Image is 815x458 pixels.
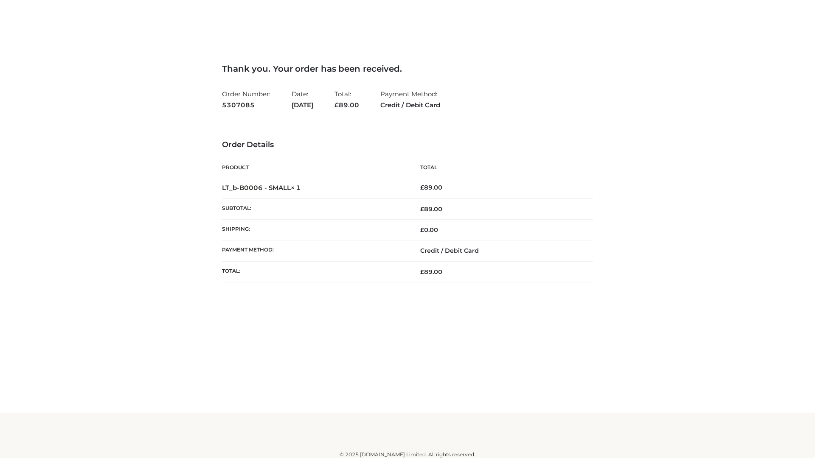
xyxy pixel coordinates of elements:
li: Total: [334,87,359,112]
h3: Order Details [222,140,593,150]
span: 89.00 [334,101,359,109]
strong: × 1 [291,184,301,192]
bdi: 0.00 [420,226,438,234]
th: Total: [222,261,407,282]
strong: LT_b-B0006 - SMALL [222,184,301,192]
span: £ [420,226,424,234]
bdi: 89.00 [420,184,442,191]
span: £ [420,268,424,276]
td: Credit / Debit Card [407,240,593,261]
span: £ [420,184,424,191]
li: Payment Method: [380,87,440,112]
span: £ [420,205,424,213]
strong: 5307085 [222,100,270,111]
span: £ [334,101,339,109]
strong: [DATE] [292,100,313,111]
th: Total [407,158,593,177]
th: Product [222,158,407,177]
th: Subtotal: [222,198,407,219]
li: Order Number: [222,87,270,112]
strong: Credit / Debit Card [380,100,440,111]
li: Date: [292,87,313,112]
th: Shipping: [222,220,407,240]
span: 89.00 [420,268,442,276]
span: 89.00 [420,205,442,213]
h3: Thank you. Your order has been received. [222,64,593,74]
th: Payment method: [222,240,407,261]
